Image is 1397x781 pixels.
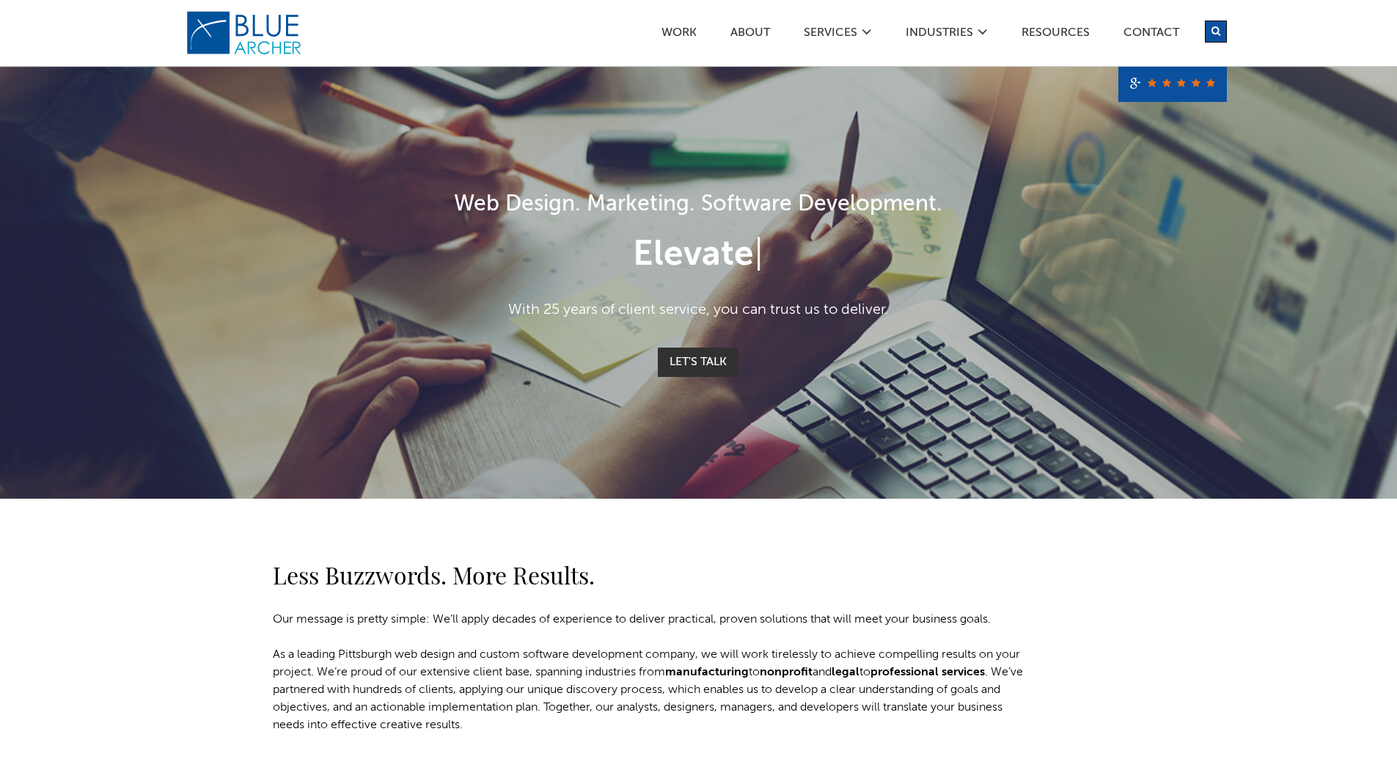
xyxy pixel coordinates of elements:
p: With 25 years of client service, you can trust us to deliver. [274,299,1124,321]
p: Our message is pretty simple: We’ll apply decades of experience to deliver practical, proven solu... [273,611,1035,628]
span: Elevate [633,238,754,273]
a: manufacturing [665,667,749,678]
img: Blue Archer Logo [186,10,303,56]
a: Resources [1021,27,1090,43]
a: SERVICES [803,27,858,43]
a: nonprofit [760,667,813,678]
a: ABOUT [730,27,771,43]
a: Work [661,27,697,43]
p: As a leading Pittsburgh web design and custom software development company, we will work tireless... [273,646,1035,734]
a: Industries [905,27,974,43]
a: Let's Talk [658,348,738,377]
a: Contact [1123,27,1180,43]
a: professional services [870,667,985,678]
h2: Less Buzzwords. More Results. [273,557,1035,593]
span: | [754,238,763,273]
h1: Web Design. Marketing. Software Development. [274,188,1124,221]
a: legal [832,667,859,678]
